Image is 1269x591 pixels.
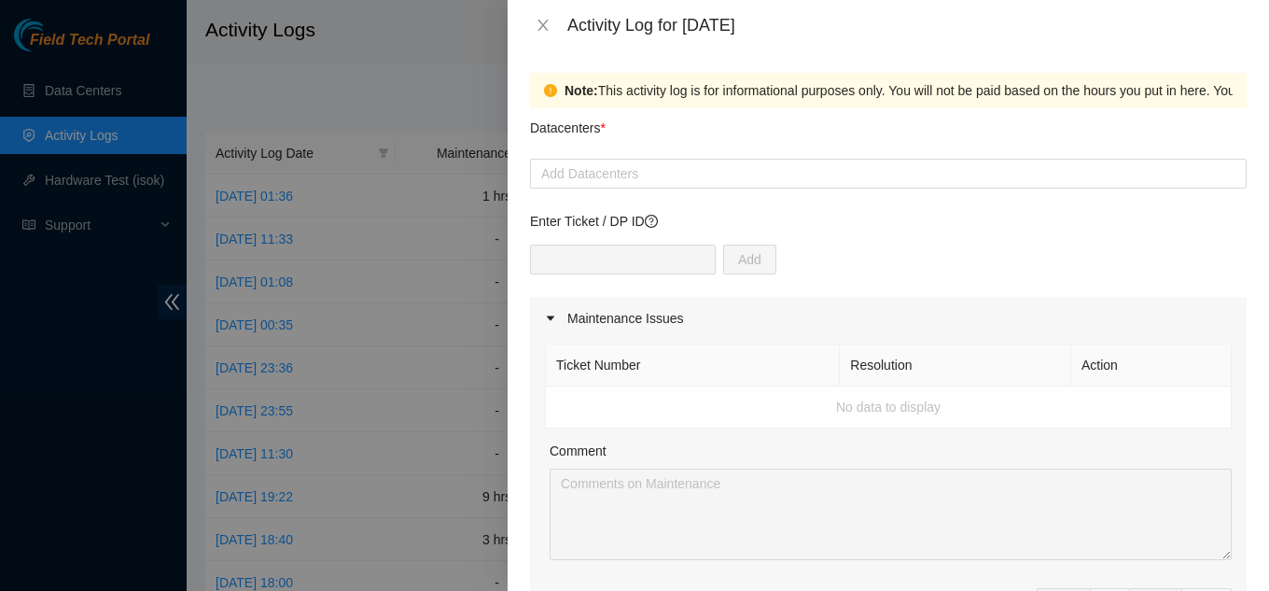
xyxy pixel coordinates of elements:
button: Close [530,17,556,35]
textarea: Comment [550,469,1232,560]
th: Ticket Number [546,345,840,387]
p: Enter Ticket / DP ID [530,211,1247,232]
div: Activity Log for [DATE] [567,15,1247,35]
th: Action [1071,345,1232,387]
label: Comment [550,441,607,461]
span: question-circle [645,215,658,228]
span: caret-right [545,313,556,324]
div: Maintenance Issues [530,297,1247,340]
td: No data to display [546,387,1232,429]
span: close [536,18,551,33]
strong: Note: [565,80,598,101]
button: Add [723,245,776,274]
th: Resolution [840,345,1071,387]
p: Datacenters [530,108,606,138]
span: exclamation-circle [544,84,557,97]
